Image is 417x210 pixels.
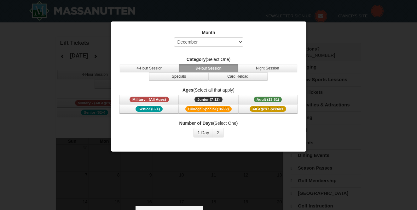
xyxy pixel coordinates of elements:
button: 4-Hour Session [120,64,179,72]
button: College Special (18-22) [179,104,238,114]
label: (Select One) [119,120,298,126]
button: 8-Hour Session [179,64,238,72]
button: Senior (62+) [119,104,179,114]
span: Adult (13-61) [254,97,282,102]
span: College Special (18-22) [185,106,232,112]
span: Junior (7-12) [194,97,223,102]
button: Night Session [238,64,297,72]
button: Specials [149,72,208,81]
button: Adult (13-61) [238,95,298,104]
span: Military - (All Ages) [130,97,169,102]
button: Junior (7-12) [179,95,238,104]
button: All Ages Specials [238,104,298,114]
span: Senior (62+) [136,106,163,112]
label: (Select One) [119,56,298,63]
strong: Ages [182,87,193,93]
span: All Ages Specials [250,106,286,112]
button: 2 [213,128,223,137]
strong: Category [187,57,206,62]
strong: Number of Days [179,121,213,126]
button: Military - (All Ages) [119,95,179,104]
button: 1 Day [194,128,213,137]
button: Card Reload [208,72,268,81]
label: (Select all that apply) [119,87,298,93]
strong: Month [202,30,215,35]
